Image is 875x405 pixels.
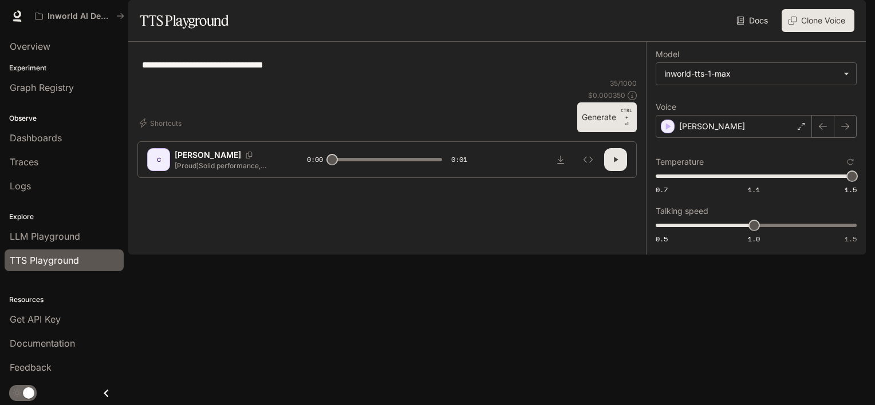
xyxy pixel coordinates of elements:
[621,107,632,121] p: CTRL +
[451,154,467,165] span: 0:01
[549,148,572,171] button: Download audio
[610,78,637,88] p: 35 / 1000
[577,102,637,132] button: GenerateCTRL +⏎
[845,234,857,244] span: 1.5
[149,150,168,169] div: C
[656,63,856,85] div: inworld-tts-1-max
[782,9,854,32] button: Clone Voice
[748,185,760,194] span: 1.1
[656,207,708,215] p: Talking speed
[588,90,625,100] p: $ 0.000350
[656,50,679,58] p: Model
[140,9,228,32] h1: TTS Playground
[734,9,772,32] a: Docs
[664,68,838,80] div: inworld-tts-1-max
[845,185,857,194] span: 1.5
[175,149,241,161] p: [PERSON_NAME]
[175,161,279,170] p: [Proud]Solid performance, everyone!
[679,121,745,132] p: [PERSON_NAME]
[656,185,668,194] span: 0.7
[748,234,760,244] span: 1.0
[137,114,186,132] button: Shortcuts
[48,11,112,21] p: Inworld AI Demos
[621,107,632,128] p: ⏎
[241,152,257,158] button: Copy Voice ID
[656,158,704,166] p: Temperature
[656,103,676,111] p: Voice
[30,5,129,27] button: All workspaces
[307,154,323,165] span: 0:00
[577,148,600,171] button: Inspect
[656,234,668,244] span: 0.5
[844,156,857,168] button: Reset to default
